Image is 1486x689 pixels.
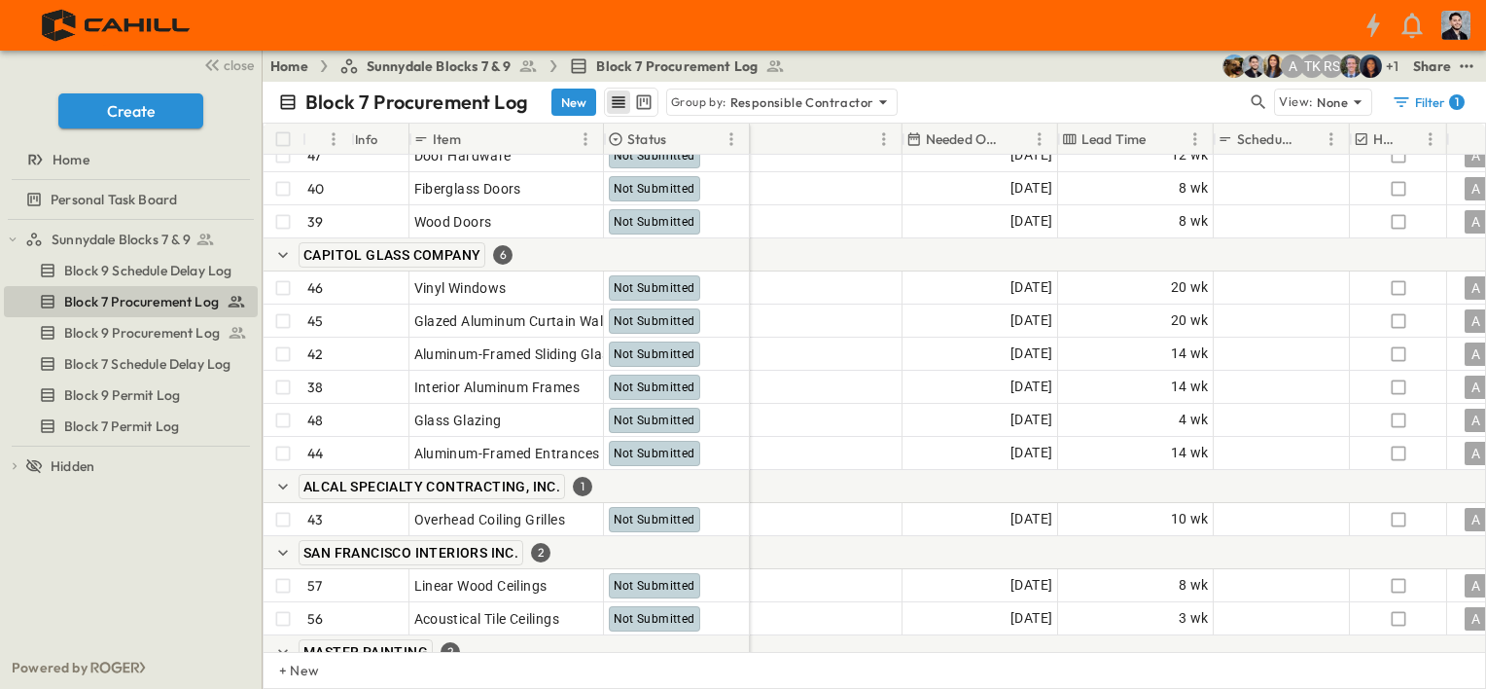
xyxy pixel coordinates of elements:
[441,642,460,662] div: 2
[614,281,695,295] span: Not Submitted
[302,124,351,155] div: #
[4,319,254,346] a: Block 9 Procurement Log
[322,127,345,151] button: Menu
[414,278,507,298] span: Vinyl Windows
[614,149,695,163] span: Not Submitted
[64,417,179,436] span: Block 7 Permit Log
[1320,54,1343,78] div: Raymond Shahabi (rshahabi@guzmangc.com)
[604,88,658,117] div: table view
[270,56,796,76] nav: breadcrumbs
[4,317,258,348] div: Block 9 Procurement Logtest
[1179,409,1209,431] span: 4 wk
[303,545,518,561] span: SAN FRANCISCO INTERIORS INC.
[310,128,332,150] button: Sort
[1179,574,1209,597] span: 8 wk
[1261,54,1285,78] img: Kim Bowen (kbowen@cahill-sf.com)
[1010,210,1052,233] span: [DATE]
[1413,56,1451,76] div: Share
[872,127,896,151] button: Menu
[51,456,94,476] span: Hidden
[1010,376,1052,398] span: [DATE]
[614,513,695,526] span: Not Submitted
[607,91,630,114] button: row view
[4,413,254,440] a: Block 7 Permit Log
[631,91,655,114] button: kanban view
[52,230,191,249] span: Sunnydale Blocks 7 & 9
[1010,309,1052,332] span: [DATE]
[574,127,597,151] button: Menu
[573,477,592,496] div: 1
[4,184,258,215] div: Personal Task Boardtest
[4,224,258,255] div: Sunnydale Blocks 7 & 9test
[1392,92,1465,112] div: Filter
[367,56,512,76] span: Sunnydale Blocks 7 & 9
[53,150,89,169] span: Home
[614,182,695,196] span: Not Submitted
[433,129,461,149] p: Item
[1455,94,1459,110] h6: 1
[414,411,502,430] span: Glass Glazing
[1007,128,1028,150] button: Sort
[720,127,743,151] button: Menu
[1179,177,1209,199] span: 8 wk
[414,510,566,529] span: Overhead Coiling Grilles
[307,278,323,298] p: 46
[4,286,258,317] div: Block 7 Procurement Logtest
[730,92,874,112] p: Responsible Contractor
[1403,128,1425,150] button: Sort
[58,93,203,128] button: Create
[355,112,378,166] div: Info
[4,288,254,315] a: Block 7 Procurement Log
[614,381,695,394] span: Not Submitted
[1317,92,1348,112] p: None
[307,179,324,199] p: 40
[64,292,219,311] span: Block 7 Procurement Log
[414,212,492,232] span: Wood Doors
[614,314,695,328] span: Not Submitted
[414,609,560,629] span: Acoustical Tile Ceilings
[414,179,521,199] span: Fiberglass Doors
[465,128,486,150] button: Sort
[25,226,254,253] a: Sunnydale Blocks 7 & 9
[224,55,254,75] span: close
[303,247,480,263] span: CAPITOL GLASS COMPANY
[1242,54,1265,78] img: Anthony Vazquez (avazquez@cahill-sf.com)
[414,146,512,165] span: Door Hardware
[414,344,658,364] span: Aluminum-Framed Sliding Glass Doors
[195,51,258,78] button: close
[614,347,695,361] span: Not Submitted
[1373,129,1399,149] p: Hot?
[307,444,323,463] p: 44
[1359,54,1382,78] img: Olivia Khan (okhan@cahill-sf.com)
[414,444,704,463] span: Aluminum-Framed Entrances and Storefronts
[1171,343,1209,365] span: 14 wk
[1010,343,1052,365] span: [DATE]
[351,124,409,155] div: Info
[1384,89,1470,116] button: Filter1
[414,576,548,596] span: Linear Wood Ceilings
[1171,442,1209,464] span: 14 wk
[1179,607,1209,630] span: 3 wk
[307,344,323,364] p: 42
[614,447,695,460] span: Not Submitted
[4,411,258,442] div: Block 7 Permit Logtest
[307,609,323,629] p: 56
[303,479,560,494] span: ALCAL SPECIALTY CONTRACTING, INC.
[596,56,758,76] span: Block 7 Procurement Log
[1455,54,1478,78] button: test
[64,323,220,343] span: Block 9 Procurement Log
[1237,129,1294,149] p: Schedule ID
[414,311,615,331] span: Glazed Aluminum Curtain Walls
[1298,128,1320,150] button: Sort
[551,89,596,116] button: New
[614,215,695,229] span: Not Submitted
[1222,54,1246,78] img: Rachel Villicana (rvillicana@cahill-sf.com)
[4,186,254,213] a: Personal Task Board
[23,5,211,46] img: 4f72bfc4efa7236828875bac24094a5ddb05241e32d018417354e964050affa1.png
[414,378,581,397] span: Interior Aluminum Frames
[303,644,428,660] span: MASTER PAINTING
[4,350,254,378] a: Block 7 Schedule Delay Log
[569,56,785,76] a: Block 7 Procurement Log
[4,380,258,411] div: Block 9 Permit Logtest
[1150,128,1171,150] button: Sort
